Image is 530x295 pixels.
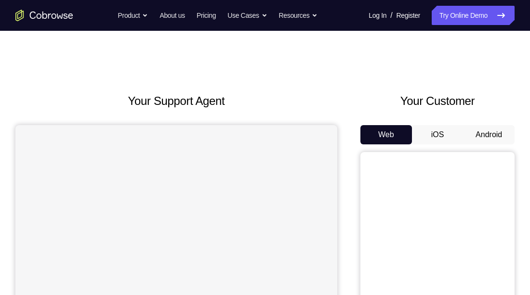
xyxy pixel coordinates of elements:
h2: Your Customer [360,92,515,110]
a: Try Online Demo [432,6,515,25]
a: Go to the home page [15,10,73,21]
button: Use Cases [227,6,267,25]
span: / [390,10,392,21]
button: Resources [279,6,318,25]
a: About us [159,6,185,25]
button: Android [463,125,515,144]
a: Register [397,6,420,25]
button: Product [118,6,148,25]
a: Pricing [197,6,216,25]
button: iOS [412,125,464,144]
h2: Your Support Agent [15,92,337,110]
a: Log In [369,6,386,25]
button: Web [360,125,412,144]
